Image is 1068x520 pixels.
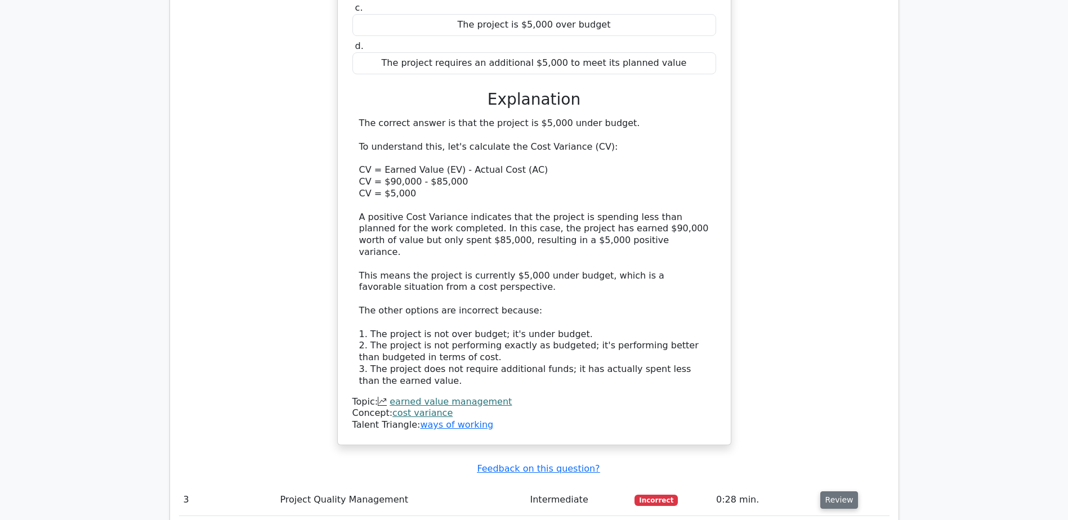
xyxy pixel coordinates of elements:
a: Feedback on this question? [477,463,600,474]
div: Concept: [352,407,716,419]
td: Intermediate [526,484,631,516]
td: Project Quality Management [275,484,525,516]
a: ways of working [420,419,493,430]
h3: Explanation [359,90,709,109]
a: earned value management [390,396,512,407]
span: c. [355,2,363,13]
a: cost variance [392,407,453,418]
td: 3 [179,484,276,516]
div: The correct answer is that the project is $5,000 under budget. To understand this, let's calculat... [359,118,709,387]
button: Review [820,491,859,509]
div: The project requires an additional $5,000 to meet its planned value [352,52,716,74]
div: Topic: [352,396,716,408]
div: Talent Triangle: [352,396,716,431]
span: Incorrect [634,495,678,506]
span: d. [355,41,364,51]
td: 0:28 min. [712,484,816,516]
div: The project is $5,000 over budget [352,14,716,36]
